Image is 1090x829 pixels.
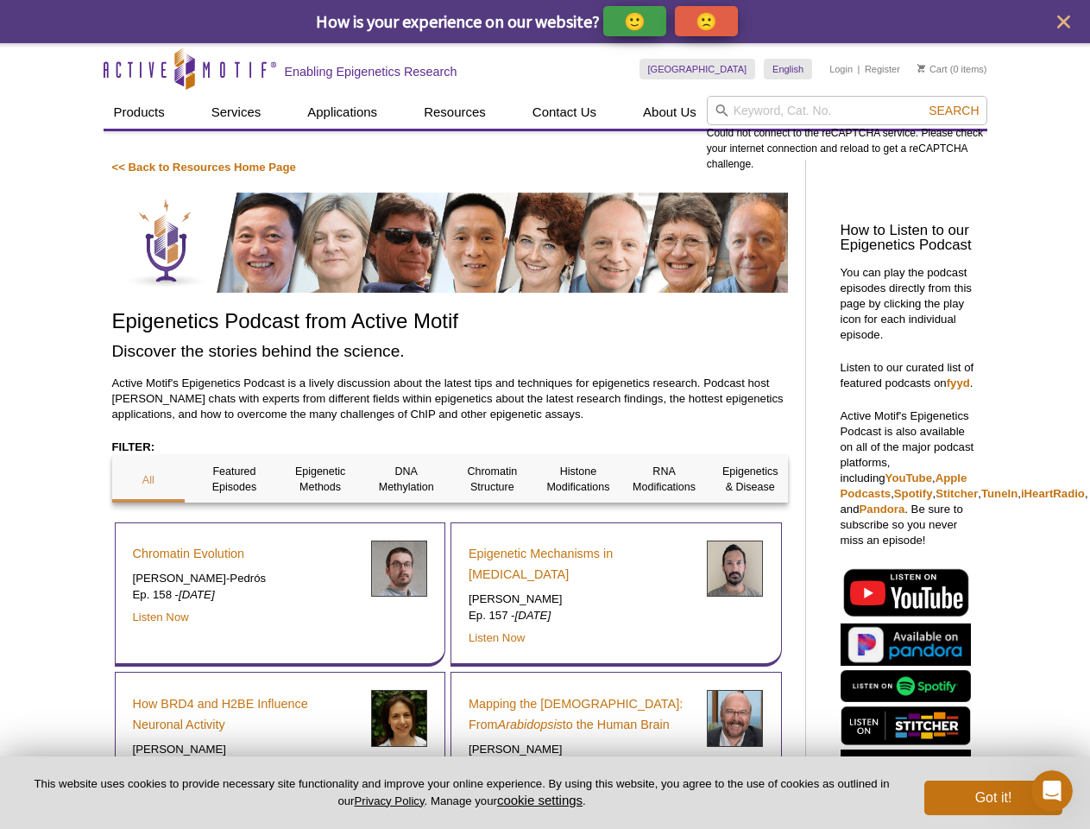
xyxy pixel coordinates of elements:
[894,487,933,500] a: Spotify
[923,103,984,118] button: Search
[841,360,979,391] p: Listen to our curated list of featured podcasts on .
[917,59,987,79] li: (0 items)
[707,96,987,172] div: Could not connect to the reCAPTCHA service. Please check your internet connection and reload to g...
[469,631,525,644] a: Listen Now
[469,693,694,735] a: Mapping the [DEMOGRAPHIC_DATA]: FromArabidopsisto the Human Brain
[929,104,979,117] span: Search
[707,690,763,746] img: Joseph Ecker headshot
[841,623,971,666] img: Listen on Pandora
[640,59,756,79] a: [GEOGRAPHIC_DATA]
[112,310,788,335] h1: Epigenetics Podcast from Active Motif
[179,588,215,601] em: [DATE]
[981,487,1018,500] a: TuneIn
[542,464,615,495] p: Histone Modifications
[469,543,694,585] a: Epigenetic Mechanisms in [MEDICAL_DATA]
[627,464,701,495] p: RNA Modifications
[104,96,175,129] a: Products
[133,611,189,623] a: Listen Now
[841,566,971,619] img: Listen on YouTube
[133,571,358,586] p: [PERSON_NAME]-Pedrós
[1053,11,1074,33] button: close
[707,541,763,597] img: Luca Magnani headshot
[841,265,979,343] p: You can play the podcast episodes directly from this page by clicking the play icon for each indi...
[696,10,717,32] p: 🙁
[112,440,155,453] strong: FILTER:
[633,96,707,129] a: About Us
[498,718,563,731] em: Arabidopsis
[201,96,272,129] a: Services
[28,776,896,809] p: This website uses cookies to provide necessary site functionality and improve your online experie...
[284,464,357,495] p: Epigenetic Methods
[112,472,186,488] p: All
[316,10,600,32] span: How is your experience on our website?
[841,224,979,253] h3: How to Listen to our Epigenetics Podcast
[133,543,245,564] a: Chromatin Evolution
[947,377,970,389] a: fyyd
[924,781,1062,815] button: Got it!
[469,608,694,623] p: Ep. 157 -
[885,471,932,484] a: YouTube
[624,10,646,32] p: 🙂
[469,592,694,607] p: [PERSON_NAME]
[469,742,694,757] p: [PERSON_NAME]
[841,408,979,548] p: Active Motif's Epigenetics Podcast is also available on all of the major podcast platforms, inclu...
[112,376,788,422] p: Active Motif's Epigenetics Podcast is a lively discussion about the latest tips and techniques fo...
[1031,770,1073,812] iframe: Intercom live chat
[354,794,424,807] a: Privacy Policy
[371,690,427,746] img: Erica Korb headshot
[515,609,551,622] em: [DATE]
[841,750,971,787] img: Listen on iHeartRadio
[112,161,296,174] a: << Back to Resources Home Page
[413,96,496,129] a: Resources
[497,793,583,807] button: cookie settings
[285,64,457,79] h2: Enabling Epigenetics Research
[133,587,358,603] p: Ep. 158 -
[860,503,905,516] a: Pandora
[112,339,788,363] h2: Discover the stories behind the science.
[1021,487,1085,500] a: iHeartRadio
[917,63,948,75] a: Cart
[369,464,443,495] p: DNA Methylation
[917,64,925,73] img: Your Cart
[841,471,967,500] a: Apple Podcasts
[829,63,853,75] a: Login
[456,464,529,495] p: Chromatin Structure
[133,742,358,757] p: [PERSON_NAME]
[371,541,427,597] img: Arnau Sebe Pedros headshot
[764,59,812,79] a: English
[841,706,971,745] img: Listen on Stitcher
[714,464,787,495] p: Epigenetics & Disease
[297,96,387,129] a: Applications
[198,464,271,495] p: Featured Episodes
[112,193,788,293] img: Discover the stories behind the science.
[936,487,978,500] a: Stitcher
[841,670,971,702] img: Listen on Spotify
[865,63,900,75] a: Register
[522,96,607,129] a: Contact Us
[707,96,987,125] input: Keyword, Cat. No.
[858,59,860,79] li: |
[133,693,358,735] a: How BRD4 and H2BE Influence Neuronal Activity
